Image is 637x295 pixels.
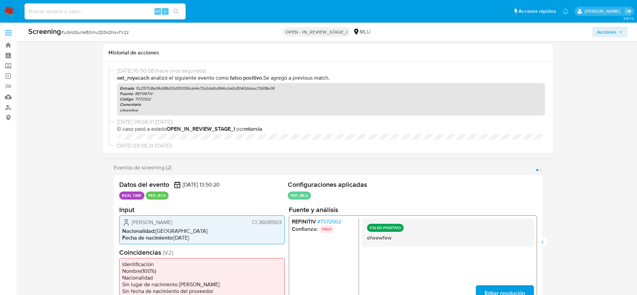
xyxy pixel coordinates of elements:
p: efwewfew [120,108,542,113]
b: Entrada [120,85,134,91]
b: Código [120,96,133,102]
p: . Se agregó a previous match . [117,74,545,82]
span: Analizó el siguiente evento como [151,74,229,82]
span: # uGKdGuYeB0mv2D5iQNxvfV2z [61,29,129,36]
span: Alt [155,8,161,14]
span: [DATE] 09:08:31 ([DATE]) [117,142,545,150]
a: Notificaciones [563,8,568,14]
span: Accesos rápidos [518,8,556,15]
h1: Historial de acciones [108,49,548,56]
span: s [164,8,166,14]
b: Comentario [120,101,141,108]
input: Buscar usuario o caso... [25,7,186,16]
p: : REFINITIV [120,91,542,96]
p: : 7372502 [120,96,542,102]
span: [DATE] 10:50:58 (hace unos segundos) [117,67,545,75]
a: Salir [625,8,632,15]
b: Fuente [120,91,133,97]
span: El caso pasó a estado por [117,125,545,133]
button: Acciones [592,27,628,37]
b: Screening [28,26,61,37]
span: [DATE] 09:08:31 ([DATE]) [117,118,545,126]
span: Acciones [597,27,616,37]
p: : 11c2517c8a09c6f8d03d55359cab4e73a3dafbd94bcba0c8040ddeec72618e09 [120,86,542,91]
b: ext_royacach [117,74,149,82]
button: search-icon [169,7,183,16]
b: Falso positivo [230,74,262,82]
b: OPEN_IN_REVIEW_STAGE_I [167,125,235,133]
b: mtarsia [244,125,262,133]
p: ext_royacach@mercadolibre.com [585,8,623,14]
p: OPEN - IN_REVIEW_STAGE_I [283,27,350,37]
div: MLU [353,28,370,36]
